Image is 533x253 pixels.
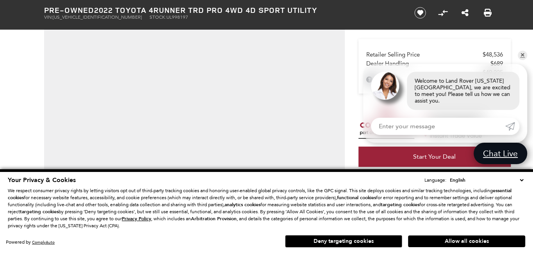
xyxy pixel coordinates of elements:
u: Privacy Policy [122,216,151,222]
a: Chat Live [474,143,527,164]
strong: analytics cookies [225,202,260,208]
a: Share this Pre-Owned 2022 Toyota 4Runner TRD Pro 4WD 4D Sport Utility [462,8,469,18]
div: Powered by [6,240,55,245]
span: $689 [490,60,503,67]
strong: Arbitration Provision [191,216,237,222]
strong: targeting cookies [20,209,59,215]
img: Agent profile photo [371,72,399,100]
button: Deny targeting cookies [285,235,402,248]
strong: Pre-Owned [44,5,94,15]
button: Allow all cookies [408,235,525,247]
span: Dealer Handling [366,60,490,67]
button: Compare Vehicle [437,7,449,19]
span: UL998197 [166,14,188,20]
a: Retailer Selling Price $48,536 [366,51,503,58]
input: Enter your message [371,118,505,135]
span: Retailer Selling Price [366,51,483,58]
span: Chat Live [479,148,522,159]
a: Print this Pre-Owned 2022 Toyota 4Runner TRD Pro 4WD 4D Sport Utility [484,8,492,18]
a: Dealer Handling $689 [366,60,503,67]
div: Welcome to Land Rover [US_STATE][GEOGRAPHIC_DATA], we are excited to meet you! Please tell us how... [407,72,519,110]
span: Stock: [150,14,166,20]
a: ComplyAuto [32,240,55,245]
div: Language: [424,178,446,182]
select: Language Select [448,176,525,184]
span: Start Your Deal [413,153,456,160]
span: Your Privacy & Cookies [8,176,76,184]
strong: functional cookies [337,195,376,201]
span: VIN: [44,14,53,20]
p: We respect consumer privacy rights by letting visitors opt out of third-party tracking cookies an... [8,187,525,229]
span: [US_VEHICLE_IDENTIFICATION_NUMBER] [53,14,142,20]
iframe: Interactive Walkaround/Photo gallery of the vehicle/product [48,2,341,222]
strong: targeting cookies [381,202,419,208]
h1: 2022 Toyota 4Runner TRD Pro 4WD 4D Sport Utility [44,6,401,14]
a: Start Your Deal [358,147,511,167]
button: Save vehicle [412,7,429,19]
span: $48,536 [483,51,503,58]
a: Submit [505,118,519,135]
